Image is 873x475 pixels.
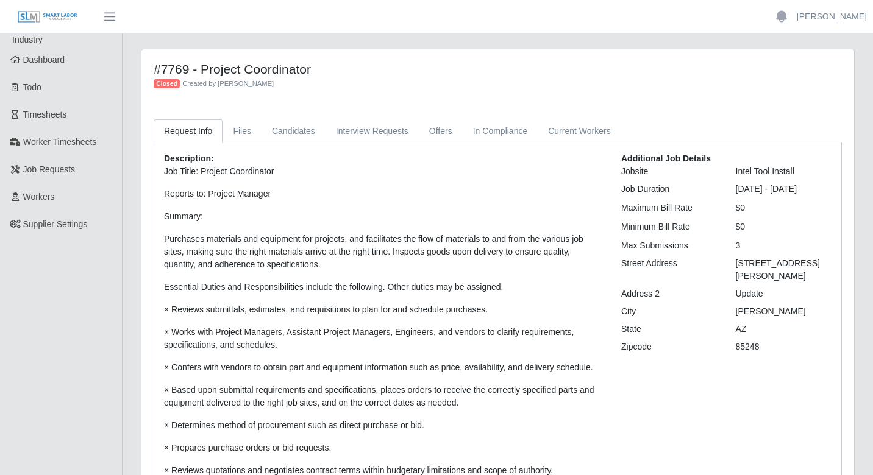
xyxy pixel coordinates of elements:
a: Offers [419,119,463,143]
a: Request Info [154,119,223,143]
div: Job Duration [612,183,727,195]
a: Files [223,119,262,143]
span: Timesheets [23,110,67,119]
div: Max Submissions [612,239,727,252]
div: Street Address [612,257,727,283]
div: City [612,305,727,318]
h4: #7769 - Project Coordinator [154,62,665,77]
a: Interview Requests [326,119,419,143]
span: Todo [23,82,41,92]
a: [PERSON_NAME] [797,10,867,23]
p: × Prepares purchase orders or bid requests. [164,442,603,454]
div: $0 [727,202,841,214]
div: 3 [727,239,841,252]
span: Closed [154,79,180,89]
span: Job Requests [23,164,76,174]
div: Update [727,287,841,300]
div: State [612,323,727,336]
p: Summary: [164,210,603,223]
div: $0 [727,220,841,233]
div: AZ [727,323,841,336]
div: Address 2 [612,287,727,300]
p: × Based upon submittal requirements and specifications, places orders to receive the correctly sp... [164,384,603,409]
div: Zipcode [612,340,727,353]
p: Reports to: Project Manager [164,188,603,200]
p: Essential Duties and Responsibilities include the following. Other duties may be assigned. [164,281,603,294]
div: Jobsite [612,165,727,178]
p: × Works with Project Managers, Assistant Project Managers, Engineers, and vendors to clarify requ... [164,326,603,351]
div: 85248 [727,340,841,353]
span: Industry [12,35,43,44]
p: × Determines method of procurement such as direct purchase or bid. [164,419,603,432]
span: Supplier Settings [23,219,88,229]
a: Candidates [262,119,326,143]
img: SLM Logo [17,10,78,24]
span: Worker Timesheets [23,137,96,147]
a: In Compliance [463,119,538,143]
div: [PERSON_NAME] [727,305,841,318]
span: Created by [PERSON_NAME] [182,80,274,87]
p: Purchases materials and equipment for projects, and facilitates the flow of materials to and from... [164,233,603,271]
span: Workers [23,192,55,202]
p: × Reviews submittals, estimates, and requisitions to plan for and schedule purchases. [164,303,603,316]
span: Dashboard [23,55,65,65]
div: [DATE] - [DATE] [727,183,841,195]
p: Job Title: Project Coordinator [164,165,603,178]
div: Minimum Bill Rate [612,220,727,233]
div: Maximum Bill Rate [612,202,727,214]
b: Additional Job Details [621,153,711,163]
p: × Confers with vendors to obtain part and equipment information such as price, availability, and ... [164,361,603,374]
b: Description: [164,153,214,163]
div: Intel Tool Install [727,165,841,178]
div: [STREET_ADDRESS][PERSON_NAME] [727,257,841,283]
a: Current Workers [538,119,621,143]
